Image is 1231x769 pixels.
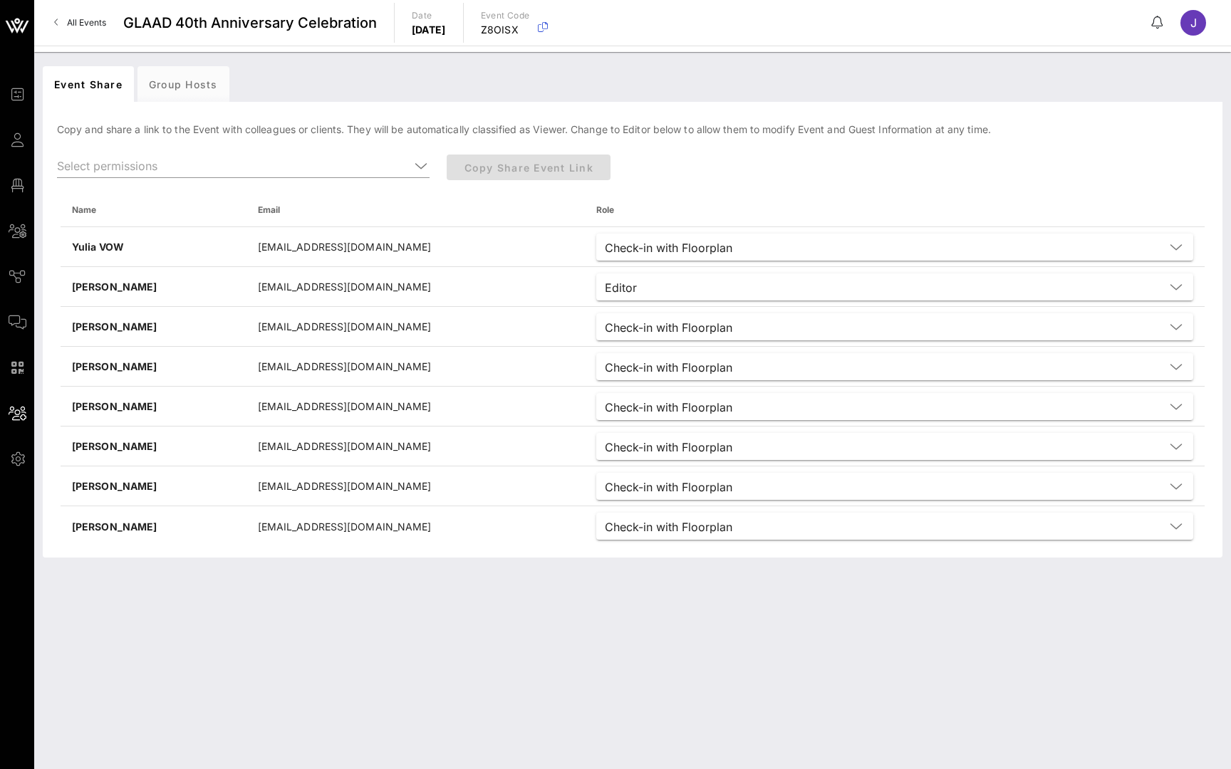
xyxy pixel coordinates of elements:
[605,281,637,294] div: Editor
[412,23,446,37] p: [DATE]
[43,66,134,102] div: Event Share
[596,393,1193,420] div: Check-in with Floorplan
[246,307,585,347] td: [EMAIL_ADDRESS][DOMAIN_NAME]
[61,466,246,506] td: [PERSON_NAME]
[61,347,246,387] td: [PERSON_NAME]
[137,66,229,102] div: Group Hosts
[585,193,1205,227] th: Role
[596,234,1193,261] div: Check-in with Floorplan
[596,513,1193,540] div: Check-in with Floorplan
[596,473,1193,500] div: Check-in with Floorplan
[246,227,585,267] td: [EMAIL_ADDRESS][DOMAIN_NAME]
[481,9,530,23] p: Event Code
[43,110,1222,558] div: Copy and share a link to the Event with colleagues or clients. They will be automatically classif...
[61,307,246,347] td: [PERSON_NAME]
[596,313,1193,340] div: Check-in with Floorplan
[1190,16,1197,30] span: J
[61,193,246,227] th: Name
[605,241,732,254] div: Check-in with Floorplan
[61,427,246,466] td: [PERSON_NAME]
[123,12,377,33] span: GLAAD 40th Anniversary Celebration
[1180,10,1206,36] div: J
[67,17,106,28] span: All Events
[246,267,585,307] td: [EMAIL_ADDRESS][DOMAIN_NAME]
[46,11,115,34] a: All Events
[246,427,585,466] td: [EMAIL_ADDRESS][DOMAIN_NAME]
[596,433,1193,460] div: Check-in with Floorplan
[246,193,585,227] th: Email
[605,321,732,334] div: Check-in with Floorplan
[596,353,1193,380] div: Check-in with Floorplan
[481,23,530,37] p: Z8OISX
[596,273,1193,300] div: Editor
[412,9,446,23] p: Date
[605,401,732,414] div: Check-in with Floorplan
[246,347,585,387] td: [EMAIL_ADDRESS][DOMAIN_NAME]
[61,267,246,307] td: [PERSON_NAME]
[605,361,732,374] div: Check-in with Floorplan
[61,227,246,267] td: Yulia VOW
[61,387,246,427] td: [PERSON_NAME]
[246,387,585,427] td: [EMAIL_ADDRESS][DOMAIN_NAME]
[605,441,732,454] div: Check-in with Floorplan
[605,520,732,533] div: Check-in with Floorplan
[61,506,246,546] td: [PERSON_NAME]
[57,155,410,177] input: Select permissions
[246,506,585,546] td: [EMAIL_ADDRESS][DOMAIN_NAME]
[246,466,585,506] td: [EMAIL_ADDRESS][DOMAIN_NAME]
[605,481,732,493] div: Check-in with Floorplan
